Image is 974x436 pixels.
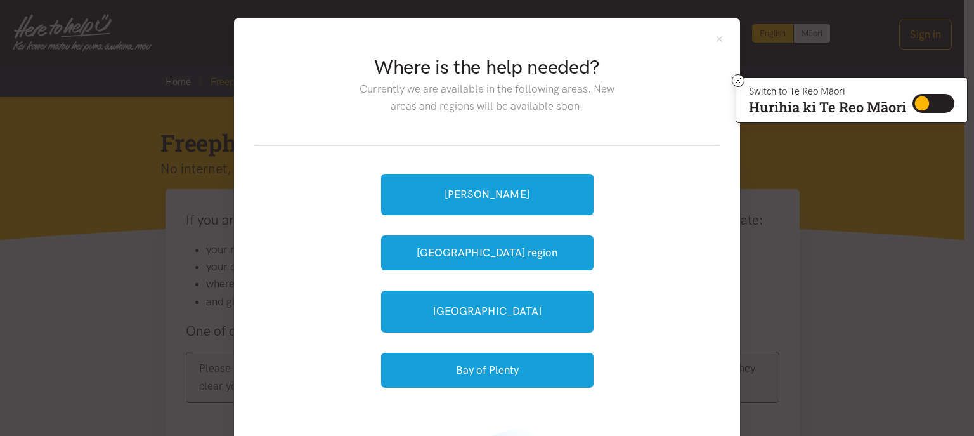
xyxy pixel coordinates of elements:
a: [PERSON_NAME] [381,174,594,215]
p: Hurihia ki Te Reo Māori [749,102,906,113]
h2: Where is the help needed? [349,54,624,81]
button: Bay of Plenty [381,353,594,388]
p: Switch to Te Reo Māori [749,88,906,95]
p: Currently we are available in the following areas. New areas and regions will be available soon. [349,81,624,115]
button: Close [714,34,725,44]
button: [GEOGRAPHIC_DATA] region [381,235,594,270]
a: [GEOGRAPHIC_DATA] [381,291,594,332]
